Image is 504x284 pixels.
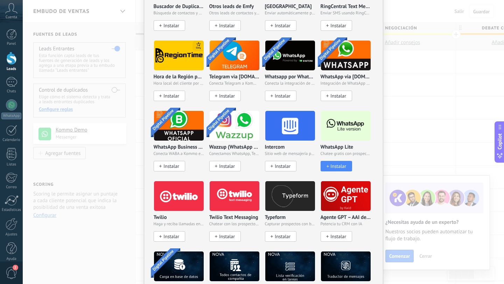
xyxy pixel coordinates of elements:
button: Instalar [321,20,352,31]
span: Instalar [330,93,346,99]
span: Chatear con los prospectos usando SMS de Twilio [209,222,260,227]
p: Wazzup (WhatsApp & Instagram) [209,144,260,150]
div: Wazzup (WhatsApp & Instagram) [209,111,265,181]
div: WhatsApp Lite [321,111,371,181]
span: Búsqueda de contactos y empresas duplicados [154,11,204,16]
span: Chatee gratis con prospectos en WhatsApp [321,151,371,156]
div: Telegram via Radist.Online [209,40,265,111]
span: Instalar [219,23,235,29]
p: [GEOGRAPHIC_DATA] [265,4,312,10]
div: Calendario [1,138,22,142]
img: logo_main.png [321,249,371,283]
div: WhatsApp Business API (WABA) via Radist.Online [154,111,209,181]
img: logo_main.png [321,179,371,213]
button: Instalar [209,231,241,242]
img: logo_main.png [321,38,371,72]
p: Twilio Text Messaging [209,215,258,221]
div: Ayuda [1,257,22,261]
button: Instalar [265,161,296,171]
span: Enviar automáticamente prospectos de [GEOGRAPHIC_DATA] [265,11,315,16]
img: logo_main.png [154,179,204,213]
button: Instalar [209,20,241,31]
img: logo_main.png [265,109,315,143]
button: Instalar [154,91,185,101]
span: Conecta WABA a Kommo en 10 minutos [154,151,204,156]
button: Instalar [154,161,185,171]
p: Typeform [265,215,286,221]
p: Twilio [154,215,167,221]
span: Instalar [163,163,179,169]
div: WhatsApp via Radist.Online [321,40,371,111]
div: Leads [1,67,22,71]
button: Instalar [265,91,296,101]
span: Instalar [219,234,235,240]
span: Conecta Telegram a Kommo y obtén 3 días gratis [209,81,260,86]
img: logo_main.png [210,38,259,72]
p: WhatsApp via [DOMAIN_NAME] [321,74,371,80]
span: Conecta la integración de WhatsApp en un minuto [265,81,315,86]
img: logo_main.png [210,179,259,213]
div: Correo [1,185,22,190]
button: Instalar [321,231,352,242]
div: Estadísticas [1,208,22,212]
div: Twilio [154,181,209,251]
div: Typeform [265,181,321,251]
img: logo_main.png [265,179,315,213]
span: Conectamos WhatsApp, Telegram e Instagram a Kommo [209,151,260,156]
button: Instalar [321,91,352,101]
div: Whatsapp por Whatcrm y Telphin [265,40,321,111]
p: Intercom [265,144,285,150]
div: Agente GPT – AAI de KWID [321,181,371,251]
button: Instalar [265,231,296,242]
p: Agente GPT – AAI de KWID [321,215,371,221]
span: Instalar [330,163,346,169]
div: Twilio Text Messaging [209,181,265,251]
span: Enviar SMS usando RingCentral [321,11,371,16]
span: Haga y reciba llamadas en Kommo con un solo clic [154,222,204,227]
div: Listas [1,162,22,167]
div: Ajustes [1,232,22,237]
p: Buscador de Duplicados de Emfy [154,4,204,10]
img: logo_main.png [210,109,259,143]
span: Instalar [275,234,290,240]
div: WhatsApp [1,113,21,119]
img: logo_main.png [154,249,204,283]
img: logo_main.png [265,249,315,283]
span: Instalar [219,93,235,99]
button: Instalar [265,20,296,31]
div: Panel [1,42,22,46]
span: Instalar [275,93,290,99]
span: Otros leads de contactos y compañías [209,11,260,16]
span: Sitio web de mensajería para empresas [265,151,315,156]
span: Integración de WhatsApp para Kommo [321,81,371,86]
button: Instalar [321,161,352,171]
p: Whatsapp por Whatcrm y Telphin [265,74,315,80]
span: Instalar [163,93,179,99]
button: Instalar [209,91,241,101]
span: Instalar [275,23,290,29]
span: Instalar [330,23,346,29]
button: Instalar [209,161,241,171]
p: RingCentral Text Messaging [321,4,371,10]
img: logo_main.png [265,38,315,72]
span: Copilot [496,134,503,150]
div: Chats [1,89,22,94]
span: 2 [13,265,18,270]
span: Instalar [163,23,179,29]
span: Instalar [330,234,346,240]
button: Instalar [154,231,185,242]
span: Capturar prospectos con bellos formularios [265,222,315,227]
p: WhatsApp Business API ([GEOGRAPHIC_DATA]) via [DOMAIN_NAME] [154,144,204,150]
span: Cuenta [6,15,17,20]
img: logo_main.png [154,109,204,143]
div: Intercom [265,111,321,181]
span: Instalar [163,234,179,240]
span: Hora local del cliente por número de teléfono [154,81,204,86]
span: Instalar [219,163,235,169]
img: logo_main.png [321,109,371,143]
span: Potencia tu CRM con IA [321,222,371,227]
p: Telegram via [DOMAIN_NAME] [209,74,260,80]
img: logo_main.png [154,38,204,72]
p: WhatsApp Lite [321,144,353,150]
p: Hora de la Región por Emfy [154,74,204,80]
